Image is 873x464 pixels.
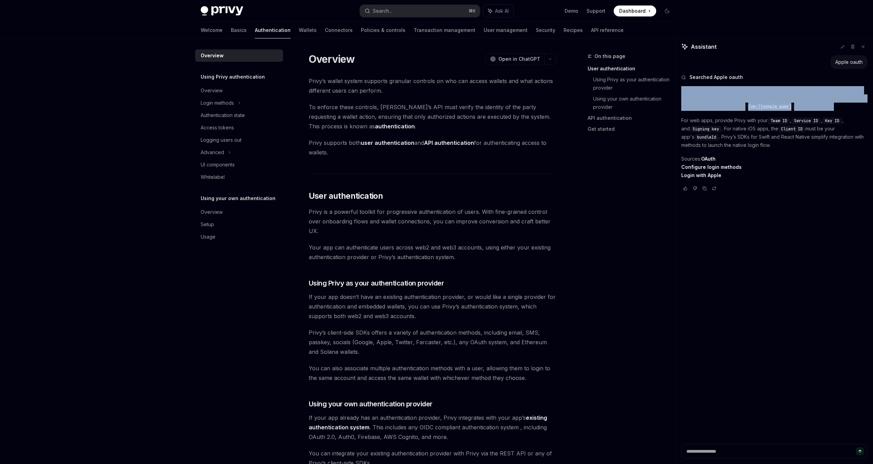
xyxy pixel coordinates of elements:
a: Setup [195,218,283,231]
a: API reference [591,22,624,38]
div: UI components [201,161,235,169]
h5: Using your own authentication [201,194,275,202]
div: Access tokens [201,124,234,132]
a: Transaction management [414,22,475,38]
span: Your app can authenticate users across web2 and web3 accounts, using either your existing authent... [309,243,556,262]
strong: authentication [375,123,415,130]
span: Using Privy as your authentication provider [309,278,444,288]
a: Dashboard [614,5,656,16]
img: dark logo [201,6,243,16]
a: OAuth [701,156,716,162]
p: Sources: [681,155,868,179]
button: Ask AI [483,5,514,17]
a: Using Privy as your authentication provider [593,74,678,93]
a: Support [587,8,605,14]
span: You can also associate multiple authentication methods with a user, allowing them to login to the... [309,363,556,383]
a: Overview [195,206,283,218]
span: Ask AI [495,8,509,14]
a: Using your own authentication provider [593,93,678,113]
button: Toggle dark mode [662,5,673,16]
div: Usage [201,233,215,241]
button: Search...⌘K [360,5,480,17]
a: Logging users out [195,134,283,146]
div: Logging users out [201,136,241,144]
span: User authentication [309,190,383,201]
span: Dashboard [619,8,646,14]
span: Searched Apple oauth [689,74,743,81]
a: Whitelabel [195,171,283,183]
button: Searched Apple oauth [681,74,868,81]
a: Overview [195,49,283,62]
button: Send message [856,447,864,455]
a: UI components [195,159,283,171]
a: Connectors [325,22,353,38]
p: For web apps, provide Privy with your , , , and . For native iOS apps, the must be your app's . P... [681,116,868,149]
a: Demo [565,8,578,14]
h5: Using Privy authentication [201,73,265,81]
a: Basics [231,22,247,38]
a: Overview [195,84,283,97]
p: Privy supports Apple login via OAuth for native iOS, Android, and web platforms. To enable this, ... [681,86,868,111]
div: Search... [373,7,392,15]
strong: API authentication [424,139,474,146]
div: Login methods [201,99,234,107]
a: Configure login methods [681,164,742,170]
span: Open in ChatGPT [498,56,540,62]
h1: Overview [309,53,355,65]
a: Login with Apple [681,172,721,178]
strong: user authentication [361,139,414,146]
span: If your app doesn’t have an existing authentication provider, or would like a single provider for... [309,292,556,321]
span: If your app already has an authentication provider, Privy integrates with your app’s . This inclu... [309,413,556,442]
div: Authentication state [201,111,245,119]
span: Privy is a powerful toolkit for progressive authentication of users. With fine-grained control ov... [309,207,556,236]
div: Advanced [201,148,224,156]
button: Open in ChatGPT [486,53,544,65]
div: Overview [201,86,223,95]
span: Privy supports both and for authenticating access to wallets. [309,138,556,157]
span: Assistant [691,43,717,51]
a: User authentication [588,63,678,74]
a: Policies & controls [361,22,405,38]
span: Using your own authentication provider [309,399,433,409]
div: Overview [201,208,223,216]
div: Apple oauth [835,59,863,66]
a: Authentication state [195,109,283,121]
a: Get started [588,124,678,135]
span: ⌘ K [469,8,476,14]
span: Service ID [794,118,818,124]
a: User management [484,22,528,38]
span: Privy’s client-side SDKs offers a variety of authentication methods, including email, SMS, passke... [309,328,556,357]
span: bundleId [697,135,716,140]
div: Setup [201,220,214,229]
a: API authentication [588,113,678,124]
span: [URL][DOMAIN_NAME] [748,104,791,110]
a: Recipes [564,22,583,38]
span: Team ID [770,118,787,124]
a: Wallets [299,22,317,38]
a: Welcome [201,22,223,38]
a: Usage [195,231,283,243]
div: Whitelabel [201,173,225,181]
span: Client ID [781,126,803,132]
span: On this page [594,52,625,60]
div: Overview [201,51,224,60]
span: To enforce these controls, [PERSON_NAME]’s API must verify the identity of the party requesting a... [309,102,556,131]
span: Key ID [825,118,839,124]
span: Signing key [693,126,719,132]
a: Authentication [255,22,291,38]
a: Access tokens [195,121,283,134]
span: Privy’s wallet system supports granular controls on who can access wallets and what actions diffe... [309,76,556,95]
a: Security [536,22,555,38]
